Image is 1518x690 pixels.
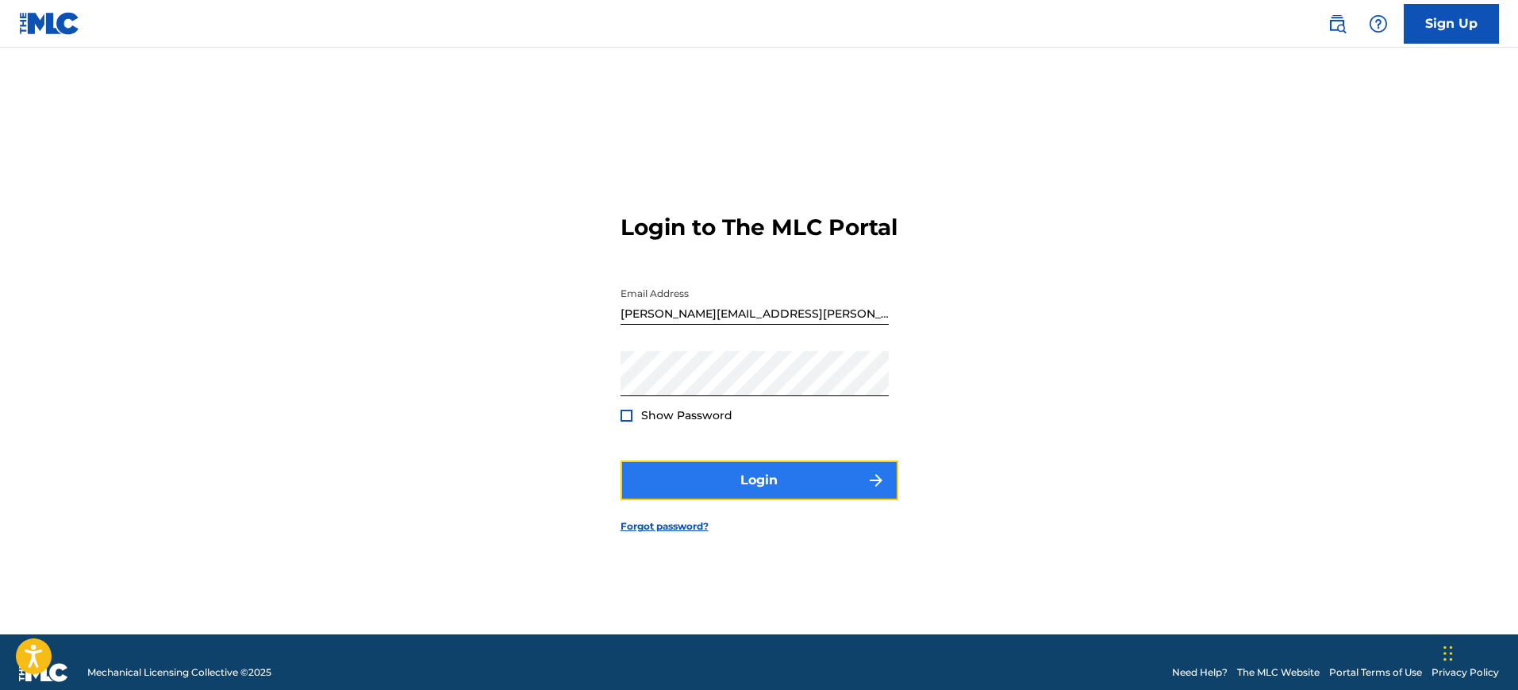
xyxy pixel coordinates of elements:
[19,663,68,682] img: logo
[621,519,709,534] a: Forgot password?
[1443,630,1453,677] div: Arrastrar
[1172,665,1228,680] a: Need Help?
[621,461,898,500] button: Login
[1439,614,1518,690] div: Widget de chat
[1404,4,1499,44] a: Sign Up
[1328,14,1347,33] img: search
[87,665,271,680] span: Mechanical Licensing Collective © 2025
[19,12,80,35] img: MLC Logo
[1369,14,1388,33] img: help
[1432,665,1499,680] a: Privacy Policy
[867,471,886,490] img: f7272a7cc735f4ea7f67.svg
[1439,614,1518,690] iframe: Chat Widget
[1329,665,1422,680] a: Portal Terms of Use
[621,214,897,241] h3: Login to The MLC Portal
[641,408,732,422] span: Show Password
[1321,8,1353,40] a: Public Search
[1237,665,1320,680] a: The MLC Website
[1362,8,1394,40] div: Help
